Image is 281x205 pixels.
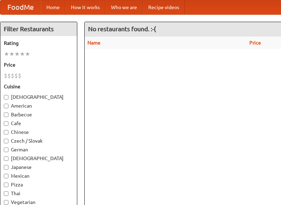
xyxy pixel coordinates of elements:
li: ★ [20,50,25,58]
li: $ [4,72,7,80]
li: $ [11,72,14,80]
label: Cafe [4,120,73,127]
input: Czech / Slovak [4,139,8,143]
input: Chinese [4,130,8,135]
li: ★ [25,50,30,58]
li: ★ [14,50,20,58]
input: American [4,104,8,108]
h5: Rating [4,40,73,47]
li: ★ [9,50,14,58]
label: Barbecue [4,111,73,118]
a: How it works [65,0,105,14]
input: German [4,148,8,152]
li: $ [7,72,11,80]
label: [DEMOGRAPHIC_DATA] [4,94,73,101]
a: Price [249,40,261,46]
label: Thai [4,190,73,197]
h4: Filter Restaurants [0,22,77,36]
label: Pizza [4,181,73,188]
a: Name [87,40,100,46]
label: German [4,146,73,153]
input: Barbecue [4,112,8,117]
input: Vegetarian [4,200,8,205]
h5: Price [4,61,73,68]
label: Chinese [4,129,73,136]
a: Home [41,0,65,14]
input: Thai [4,191,8,196]
label: Mexican [4,172,73,179]
label: [DEMOGRAPHIC_DATA] [4,155,73,162]
ng-pluralize: No restaurants found. :-( [88,26,156,32]
input: Mexican [4,174,8,178]
label: Czech / Slovak [4,137,73,144]
label: American [4,102,73,109]
input: Cafe [4,121,8,126]
input: [DEMOGRAPHIC_DATA] [4,95,8,100]
a: FoodMe [0,0,41,14]
input: Pizza [4,183,8,187]
h5: Cuisine [4,83,73,90]
li: $ [18,72,21,80]
li: $ [14,72,18,80]
a: Who we are [105,0,143,14]
li: ★ [4,50,9,58]
input: Japanese [4,165,8,170]
input: [DEMOGRAPHIC_DATA] [4,156,8,161]
a: Recipe videos [143,0,185,14]
label: Japanese [4,164,73,171]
